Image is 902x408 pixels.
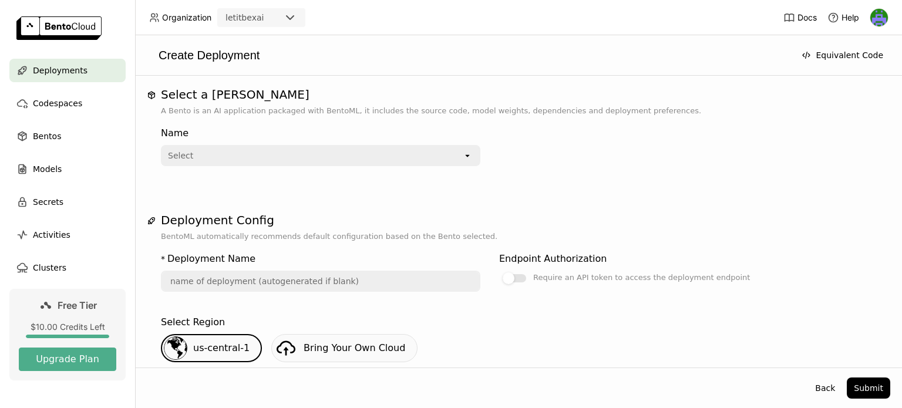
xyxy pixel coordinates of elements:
img: logo [16,16,102,40]
span: Models [33,162,62,176]
div: Endpoint Authorization [499,252,607,266]
div: Name [161,126,480,140]
span: Activities [33,228,70,242]
div: Require an API token to access the deployment endpoint [533,271,750,285]
a: Free Tier$10.00 Credits LeftUpgrade Plan [9,289,126,380]
img: Venkata Simhadri Thirunagiri [870,9,888,26]
div: Deployment Name [167,252,255,266]
span: Codespaces [33,96,82,110]
a: Models [9,157,126,181]
span: Organization [162,12,211,23]
svg: open [463,151,472,160]
h1: Select a [PERSON_NAME] [161,87,876,102]
button: Back [808,377,842,399]
a: Bentos [9,124,126,148]
a: Codespaces [9,92,126,115]
button: Upgrade Plan [19,348,116,371]
a: Secrets [9,190,126,214]
span: Secrets [33,195,63,209]
p: BentoML automatically recommends default configuration based on the Bento selected. [161,231,876,242]
div: Select Region [161,315,225,329]
a: Activities [9,223,126,247]
span: Deployments [33,63,87,77]
a: Docs [783,12,817,23]
a: Bring Your Own Cloud [271,334,418,362]
span: Docs [797,12,817,23]
p: A Bento is an AI application packaged with BentoML, it includes the source code, model weights, d... [161,105,876,117]
button: Equivalent Code [795,45,890,66]
span: Bring Your Own Cloud [304,342,405,353]
div: letitbexai [225,12,264,23]
span: Bentos [33,129,61,143]
span: Help [842,12,859,23]
div: us-central-1 [161,334,262,362]
div: $10.00 Credits Left [19,322,116,332]
a: Deployments [9,59,126,82]
span: Clusters [33,261,66,275]
input: Selected letitbexai. [265,12,266,24]
input: name of deployment (autogenerated if blank) [162,272,479,291]
div: Select [168,150,193,161]
span: Free Tier [58,299,97,311]
h1: Deployment Config [161,213,876,227]
div: Help [827,12,859,23]
a: Clusters [9,256,126,279]
button: Submit [847,377,890,399]
div: Create Deployment [147,47,790,63]
span: us-central-1 [193,342,250,353]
